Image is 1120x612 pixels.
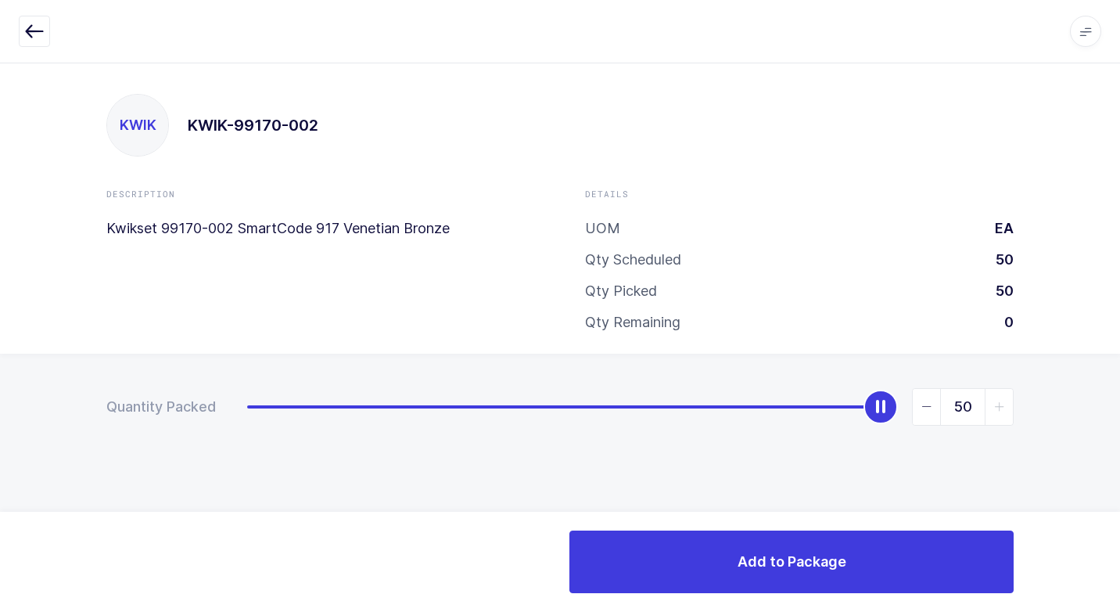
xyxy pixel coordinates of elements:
[585,250,681,269] div: Qty Scheduled
[106,188,535,200] div: Description
[106,219,535,238] p: Kwikset 99170-002 SmartCode 917 Venetian Bronze
[247,388,1014,426] div: slider between 0 and 50
[569,531,1014,593] button: Add to Package
[738,552,846,571] span: Add to Package
[992,313,1014,332] div: 0
[982,219,1014,238] div: EA
[107,95,168,156] div: KWIK
[983,282,1014,301] div: 50
[585,188,1014,200] div: Details
[585,282,657,301] div: Qty Picked
[585,219,620,238] div: UOM
[188,113,318,138] h1: KWIK-99170-002
[106,398,216,416] div: Quantity Packed
[585,313,680,332] div: Qty Remaining
[983,250,1014,269] div: 50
